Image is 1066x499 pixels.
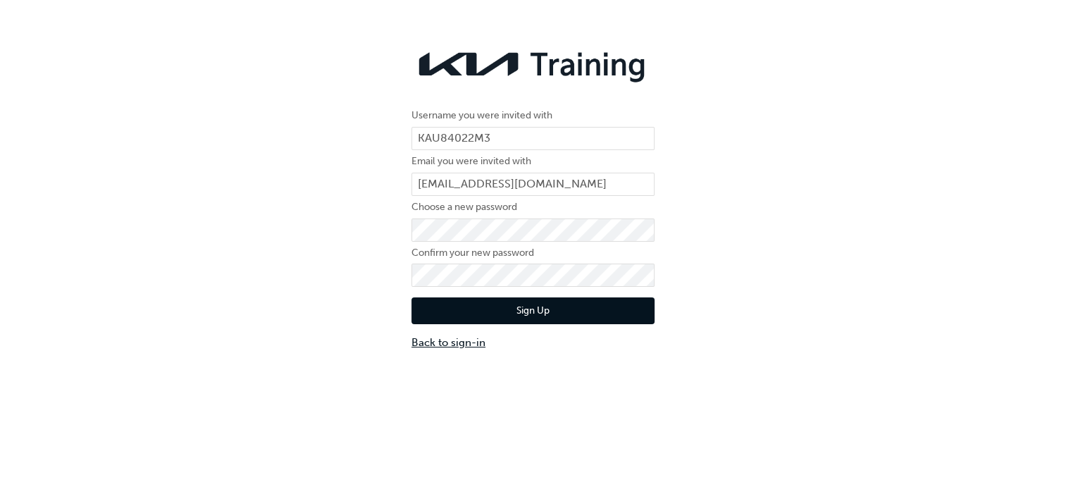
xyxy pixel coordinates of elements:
[411,335,655,351] a: Back to sign-in
[411,199,655,216] label: Choose a new password
[411,42,655,86] img: kia-training
[411,245,655,261] label: Confirm your new password
[411,107,655,124] label: Username you were invited with
[411,153,655,170] label: Email you were invited with
[411,297,655,324] button: Sign Up
[411,127,655,151] input: Username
